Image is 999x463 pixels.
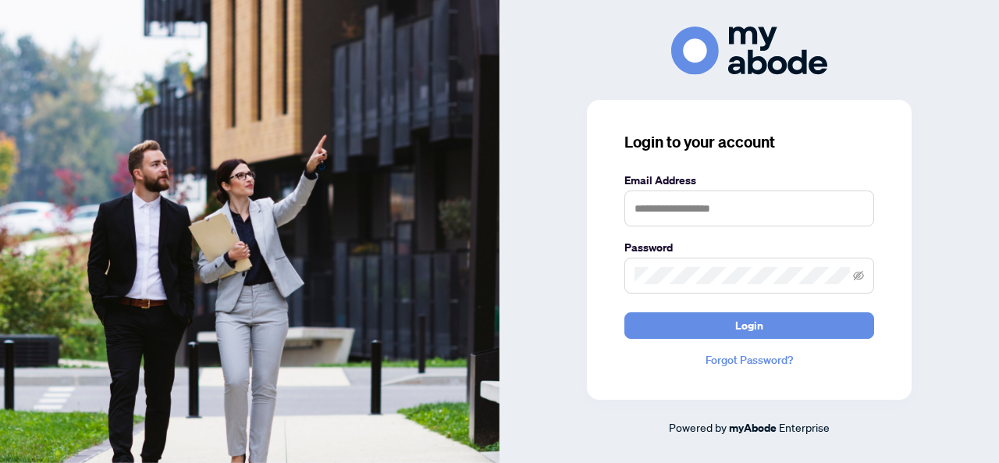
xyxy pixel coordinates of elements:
h3: Login to your account [624,131,874,153]
label: Password [624,239,874,256]
span: Login [735,313,763,338]
a: Forgot Password? [624,351,874,369]
span: Powered by [669,420,727,434]
img: ma-logo [671,27,827,74]
span: Enterprise [779,420,830,434]
a: myAbode [729,419,777,436]
button: Login [624,312,874,339]
span: eye-invisible [853,270,864,281]
label: Email Address [624,172,874,189]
